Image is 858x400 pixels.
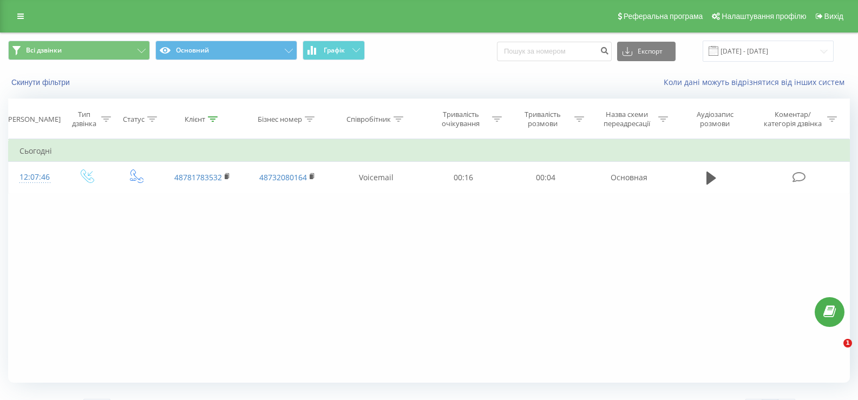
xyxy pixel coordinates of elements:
[422,162,505,193] td: 00:16
[155,41,297,60] button: Основний
[843,339,852,347] span: 1
[185,115,205,124] div: Клієнт
[598,110,656,128] div: Назва схеми переадресації
[324,47,345,54] span: Графік
[624,12,703,21] span: Реферальна програма
[586,162,672,193] td: Основная
[330,162,422,193] td: Voicemail
[505,162,587,193] td: 00:04
[824,12,843,21] span: Вихід
[821,339,847,365] iframe: Intercom live chat
[6,115,61,124] div: [PERSON_NAME]
[123,115,145,124] div: Статус
[70,110,98,128] div: Тип дзвінка
[9,140,850,162] td: Сьогодні
[617,42,676,61] button: Експорт
[258,115,302,124] div: Бізнес номер
[761,110,824,128] div: Коментар/категорія дзвінка
[346,115,391,124] div: Співробітник
[19,167,50,188] div: 12:07:46
[682,110,748,128] div: Аудіозапис розмови
[174,172,222,182] a: 48781783532
[514,110,572,128] div: Тривалість розмови
[259,172,307,182] a: 48732080164
[8,41,150,60] button: Всі дзвінки
[432,110,489,128] div: Тривалість очікування
[497,42,612,61] input: Пошук за номером
[8,77,75,87] button: Скинути фільтри
[722,12,806,21] span: Налаштування профілю
[664,77,850,87] a: Коли дані можуть відрізнятися вiд інших систем
[26,46,62,55] span: Всі дзвінки
[303,41,365,60] button: Графік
